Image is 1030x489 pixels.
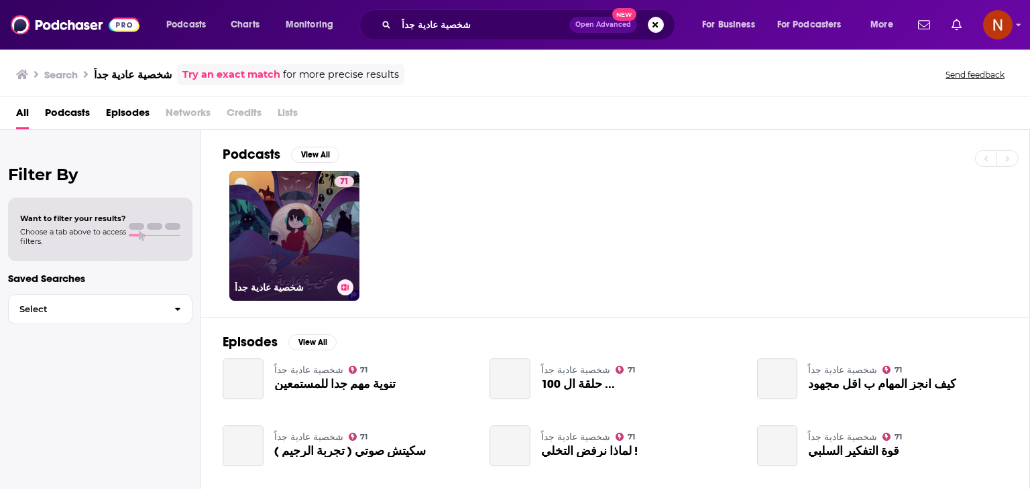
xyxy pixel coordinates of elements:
[335,176,354,187] a: 71
[895,367,902,373] span: 71
[360,434,367,440] span: 71
[223,334,278,350] h2: Episodes
[768,14,861,36] button: open menu
[223,334,337,350] a: EpisodesView All
[276,14,351,36] button: open menu
[227,102,262,129] span: Credits
[288,334,337,350] button: View All
[94,68,172,81] h3: شخصية عادية جداً
[983,10,1013,40] img: User Profile
[8,165,192,184] h2: Filter By
[182,67,280,82] a: Try an exact match
[349,366,368,374] a: 71
[223,425,264,466] a: سكيتش صوتي ( تجربة الرجيم )
[616,366,635,374] a: 71
[340,176,349,189] span: 71
[808,445,899,457] a: قوة التفكير السلبي
[396,14,569,36] input: Search podcasts, credits, & more...
[9,305,164,313] span: Select
[541,431,610,443] a: شخصية عادية جداً
[808,378,956,390] a: كيف أنجز المهام ب أقل مجهود
[229,171,359,301] a: 71شخصية عادية جداً
[983,10,1013,40] button: Show profile menu
[777,15,842,34] span: For Podcasters
[157,14,223,36] button: open menu
[702,15,755,34] span: For Business
[166,102,211,129] span: Networks
[616,433,635,441] a: 71
[628,434,635,440] span: 71
[274,445,426,457] a: سكيتش صوتي ( تجربة الرجيم )
[283,67,399,82] span: for more precise results
[44,68,78,81] h3: Search
[808,364,877,376] a: شخصية عادية جداً
[360,367,367,373] span: 71
[8,272,192,285] p: Saved Searches
[16,102,29,129] a: All
[222,14,268,36] a: Charts
[20,214,126,223] span: Want to filter your results?
[8,294,192,324] button: Select
[274,378,396,390] a: تنوية مهم جداً للمستمعين
[628,367,635,373] span: 71
[372,9,688,40] div: Search podcasts, credits, & more...
[278,102,298,129] span: Lists
[274,431,343,443] a: شخصية عادية جداً
[223,358,264,399] a: تنوية مهم جداً للمستمعين
[541,445,638,457] a: لماذا نرفض التخلي !
[231,15,260,34] span: Charts
[541,364,610,376] a: شخصية عادية جداً
[166,15,206,34] span: Podcasts
[870,15,893,34] span: More
[349,433,368,441] a: 71
[569,17,637,33] button: Open AdvancedNew
[612,8,636,21] span: New
[11,12,139,38] img: Podchaser - Follow, Share and Rate Podcasts
[941,69,1009,80] button: Send feedback
[106,102,150,129] a: Episodes
[20,227,126,246] span: Choose a tab above to access filters.
[291,147,339,163] button: View All
[223,146,280,163] h2: Podcasts
[235,282,332,293] h3: شخصية عادية جداً
[490,358,530,399] a: حلقة ال 100 ...
[808,431,877,443] a: شخصية عادية جداً
[693,14,772,36] button: open menu
[575,21,631,28] span: Open Advanced
[286,15,333,34] span: Monitoring
[490,425,530,466] a: لماذا نرفض التخلي !
[223,146,339,163] a: PodcastsView All
[45,102,90,129] a: Podcasts
[541,378,615,390] a: حلقة ال 100 ...
[861,14,910,36] button: open menu
[895,434,902,440] span: 71
[946,13,967,36] a: Show notifications dropdown
[274,364,343,376] a: شخصية عادية جداً
[882,433,902,441] a: 71
[913,13,935,36] a: Show notifications dropdown
[882,366,902,374] a: 71
[757,425,798,466] a: قوة التفكير السلبي
[757,358,798,399] a: كيف أنجز المهام ب أقل مجهود
[983,10,1013,40] span: Logged in as AdelNBM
